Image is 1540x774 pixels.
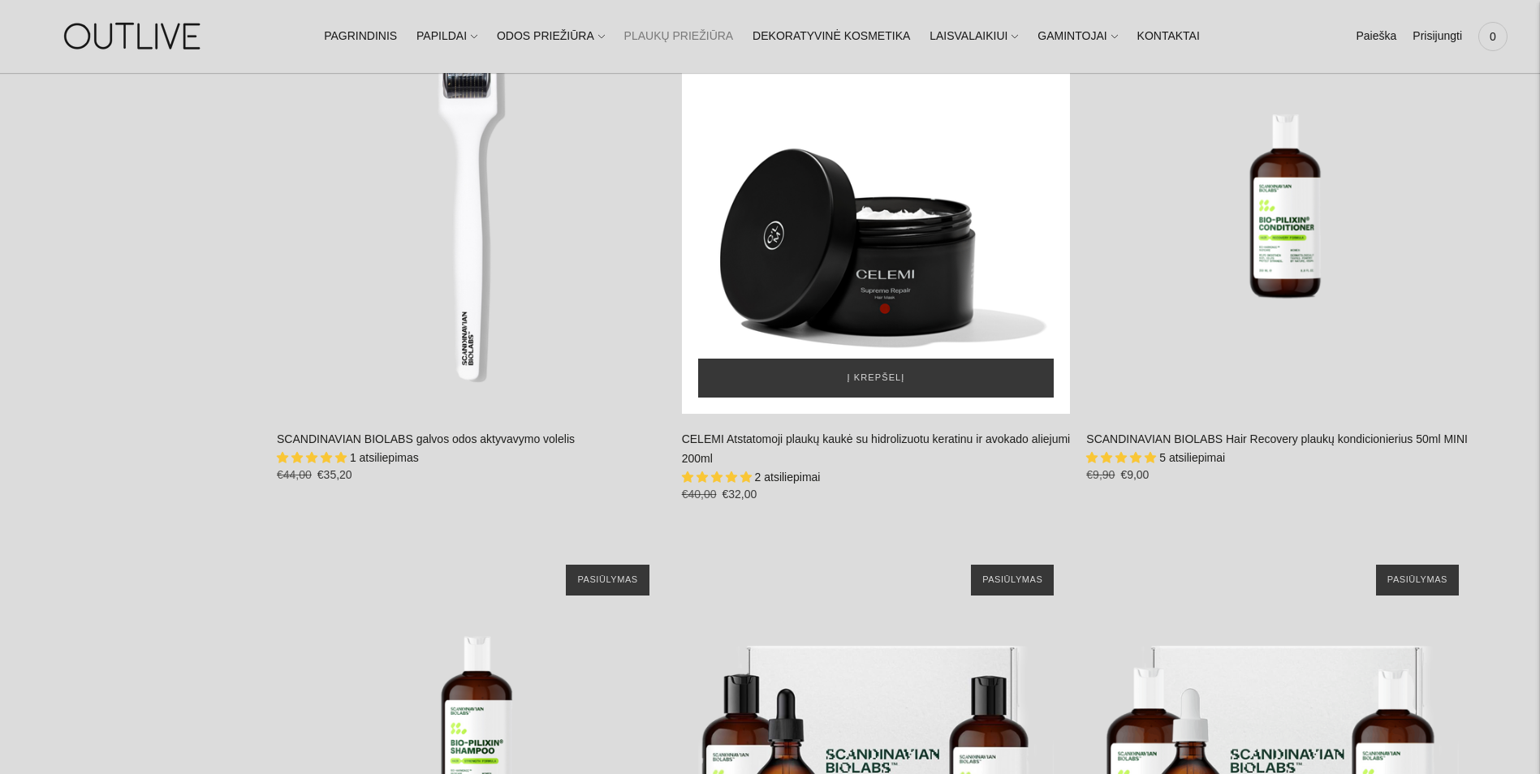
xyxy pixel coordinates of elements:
span: 5.00 stars [1086,451,1159,464]
a: Prisijungti [1413,19,1462,54]
a: PAGRINDINIS [324,19,397,54]
a: PLAUKŲ PRIEŽIŪRA [624,19,734,54]
span: Į krepšelį [848,370,905,386]
a: SCANDINAVIAN BIOLABS Hair Recovery plaukų kondicionierius 50ml MINI [1086,432,1468,445]
span: 5 atsiliepimai [1159,451,1225,464]
span: €32,00 [722,488,757,501]
s: €44,00 [277,468,312,481]
s: €9,90 [1086,468,1115,481]
a: Paieška [1356,19,1396,54]
img: OUTLIVE [32,8,235,64]
span: 5.00 stars [682,471,755,484]
a: CELEMI Atstatomoji plaukų kaukė su hidrolizuotu keratinu ir avokado aliejumi 200ml [682,432,1071,465]
span: €9,00 [1120,468,1149,481]
a: SCANDINAVIAN BIOLABS galvos odos aktyvavymo volelis [277,25,666,414]
a: SCANDINAVIAN BIOLABS Hair Recovery plaukų kondicionierius 50ml MINI [1086,25,1475,414]
span: 2 atsiliepimai [755,471,821,484]
span: 5.00 stars [277,451,350,464]
a: KONTAKTAI [1137,19,1200,54]
a: ODOS PRIEŽIŪRA [497,19,605,54]
a: DEKORATYVINĖ KOSMETIKA [753,19,910,54]
a: LAISVALAIKIUI [930,19,1018,54]
span: 0 [1482,25,1504,48]
a: SCANDINAVIAN BIOLABS galvos odos aktyvavymo volelis [277,432,575,445]
s: €40,00 [682,488,717,501]
a: PAPILDAI [416,19,477,54]
a: GAMINTOJAI [1037,19,1117,54]
a: CELEMI Atstatomoji plaukų kaukė su hidrolizuotu keratinu ir avokado aliejumi 200ml [682,25,1071,414]
a: 0 [1478,19,1508,54]
span: 1 atsiliepimas [350,451,419,464]
button: Į krepšelį [698,359,1055,398]
span: €35,20 [317,468,352,481]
